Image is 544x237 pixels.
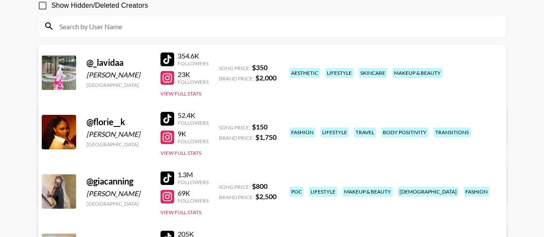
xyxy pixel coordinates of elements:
[289,127,315,137] div: fashion
[86,176,150,187] div: @ giacanning
[320,127,349,137] div: lifestyle
[160,209,201,215] button: View Full Stats
[219,184,250,190] span: Song Price:
[52,0,148,11] span: Show Hidden/Deleted Creators
[178,197,209,204] div: Followers
[178,70,209,79] div: 23K
[309,187,337,197] div: lifestyle
[178,189,209,197] div: 69K
[342,187,393,197] div: makeup & beauty
[252,182,267,190] strong: $ 800
[178,129,209,138] div: 9K
[86,71,150,79] div: [PERSON_NAME]
[178,170,209,179] div: 1.3M
[289,187,304,197] div: poc
[86,141,150,148] div: [GEOGRAPHIC_DATA]
[178,60,209,67] div: Followers
[178,52,209,60] div: 354.6K
[178,79,209,85] div: Followers
[219,124,250,131] span: Song Price:
[252,63,267,71] strong: $ 350
[178,111,209,120] div: 52.4K
[464,187,489,197] div: fashion
[392,68,443,78] div: makeup & beauty
[325,68,353,78] div: lifestyle
[359,68,387,78] div: skincare
[86,189,150,198] div: [PERSON_NAME]
[178,138,209,145] div: Followers
[255,192,277,200] strong: $ 2,500
[86,82,150,88] div: [GEOGRAPHIC_DATA]
[381,127,428,137] div: body positivity
[219,65,250,71] span: Song Price:
[219,194,254,200] span: Brand Price:
[433,127,470,137] div: transitions
[255,74,277,82] strong: $ 2,000
[160,150,201,156] button: View Full Stats
[86,57,150,68] div: @ _lavidaa
[86,117,150,127] div: @ florie__k
[86,130,150,139] div: [PERSON_NAME]
[289,68,320,78] div: aesthetic
[219,135,254,141] span: Brand Price:
[160,90,201,97] button: View Full Stats
[252,123,267,131] strong: $ 150
[54,19,501,33] input: Search by User Name
[86,200,150,207] div: [GEOGRAPHIC_DATA]
[219,75,254,82] span: Brand Price:
[178,120,209,126] div: Followers
[178,179,209,185] div: Followers
[255,133,277,141] strong: $ 1,750
[354,127,376,137] div: travel
[398,187,458,197] div: [DEMOGRAPHIC_DATA]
